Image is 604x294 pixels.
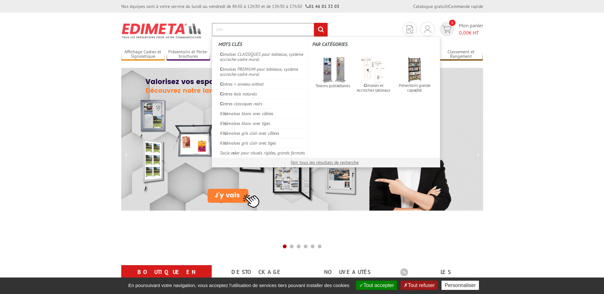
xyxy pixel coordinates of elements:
div: | [413,3,483,10]
b: Les promotions [400,266,480,279]
div: Nos équipes sont à votre service du lundi au vendredi de 8h30 à 12h30 et de 13h30 à 17h30 [121,3,339,10]
a: Kitcimaises blanc avec câbles [217,108,308,118]
button: Personnaliser (fenêtre modale) [441,281,479,290]
img: Présentoir, panneau, stand - Edimeta - PLV, affichage, mobilier bureau, entreprise [121,19,202,42]
button: Tout accepter [356,281,397,290]
img: devis rapide [407,25,413,33]
img: devis rapide [424,25,431,33]
span: 0 [449,20,455,26]
a: Cimaises PREMIUM pour tableaux, système accroche-cadre mural [217,64,308,79]
a: Socle acier pour visuels rigides, grands formats [217,148,308,158]
span: Présentoirs grande capa té [396,83,433,93]
a: Cintres + anneau antivol [217,79,308,89]
em: ci [338,83,341,88]
input: Rechercher un produit ou une référence... [212,23,328,36]
a: Cimaises et Accroches tableaux [353,55,394,95]
a: Les promotions [400,266,475,289]
a: devis rapide 0 Mon panier 0,00€ HT [438,22,483,36]
span: Mon panier [459,22,483,36]
a: Présentoirs grande capacité [394,55,435,95]
em: Ci [220,101,224,107]
em: ci [225,140,228,146]
a: Affichage Cadres et Signalétique [121,49,165,60]
img: devis rapide [442,26,451,33]
em: Ci [220,91,224,97]
em: ci [225,111,228,116]
em: ci [225,121,228,126]
em: Ci [220,51,224,57]
em: Ci [364,83,367,88]
a: Kitcimaises gris clair avec câbles [217,128,308,138]
span: 0,00 [459,29,469,36]
input: rechercher [314,23,328,36]
img: presentoirs_grande_capacite_205501.jpg [402,57,428,83]
label: Par catégories [312,37,435,51]
span: En poursuivant votre navigation, vous acceptez l'utilisation de services tiers pouvant installer ... [125,283,353,288]
em: ci [225,130,228,136]
img: cimaises.jpg [361,57,387,83]
a: Kitcimaises gris clair avec tiges [217,138,308,148]
a: Présentoirs et Porte-brochures [167,49,210,60]
a: Cimaises CLASSIQUES pour tableaux, système accroche-cadre mural [217,49,308,64]
a: Kitcimaises blanc avec tiges [217,118,308,128]
span: Totems publi taires [315,83,350,93]
em: Ci [220,81,224,87]
a: Voir tous les résultats de recherche [291,160,359,165]
span: € HT [459,29,483,36]
a: Classement et Rangement [439,49,483,60]
img: totems-exposition.jpg [320,57,346,83]
a: Catalogue gratuit [413,3,448,9]
strong: 01 46 81 33 03 [305,3,339,9]
button: Tout refuser [401,281,438,290]
a: Boutique en ligne [129,266,204,289]
a: Commande rapide [448,3,483,9]
em: ci [233,150,236,156]
span: maises et Accroches tableaux [355,83,392,93]
a: Cintres bois naturels [217,89,308,99]
em: ci [415,88,418,93]
em: Ci [220,66,224,72]
div: Rechercher un produit ou une référence... [212,36,440,167]
a: Destockage [219,266,295,278]
a: Totems publicitaires [312,55,353,95]
a: nouveautés [310,266,385,278]
a: Cintres classiques noirs [217,99,308,108]
span: Mots clés [218,41,242,47]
